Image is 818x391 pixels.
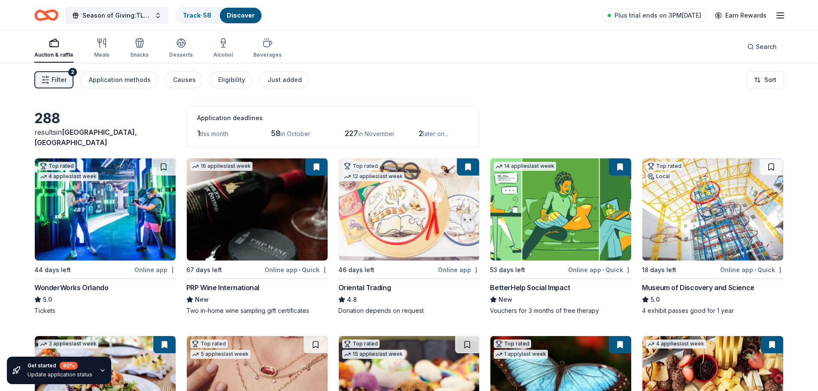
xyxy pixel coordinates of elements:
div: Update application status [27,371,92,378]
div: 5 applies last week [190,350,250,359]
a: Earn Rewards [710,8,772,23]
button: Track· 58Discover [175,7,262,24]
div: 4 exhibit passes good for 1 year [642,306,784,315]
span: New [499,294,512,305]
img: Image for Oriental Trading [339,158,480,261]
div: Top rated [646,162,683,170]
button: Alcohol [213,34,233,63]
div: Eligibility [218,75,245,85]
div: 12 applies last week [342,172,404,181]
button: Beverages [253,34,282,63]
span: in [34,128,137,147]
img: Image for Museum of Discovery and Science [642,158,783,261]
a: Discover [227,12,255,19]
span: • [299,267,301,273]
button: Meals [94,34,109,63]
img: Image for PRP Wine International [187,158,328,261]
div: Online app Quick [568,264,632,275]
span: 2 [419,129,423,138]
a: Image for Oriental TradingTop rated12 applieslast week46 days leftOnline appOriental Trading4.8Do... [338,158,480,315]
div: Causes [173,75,196,85]
button: Snacks [130,34,149,63]
span: later on... [423,130,448,137]
div: Top rated [494,339,531,348]
div: Online app Quick [265,264,328,275]
span: Search [756,42,777,52]
button: Desserts [169,34,193,63]
span: • [754,267,756,273]
div: 18 days left [642,265,676,275]
button: Season of Giving:TLC Blood Drive [65,7,168,24]
span: in November [358,130,395,137]
div: Vouchers for 3 months of free therapy [490,306,632,315]
div: Online app [438,264,480,275]
span: • [602,267,604,273]
button: Filter2 [34,71,73,88]
div: 4 applies last week [646,339,706,349]
span: in October [280,130,310,137]
img: Image for WonderWorks Orlando [35,158,176,261]
div: PRP Wine International [186,282,259,293]
span: 4.8 [347,294,357,305]
div: Auction & raffle [34,52,73,58]
a: Image for BetterHelp Social Impact14 applieslast week53 days leftOnline app•QuickBetterHelp Socia... [490,158,632,315]
a: Track· 58 [183,12,211,19]
div: 288 [34,110,176,127]
div: BetterHelp Social Impact [490,282,570,293]
div: Meals [94,52,109,58]
div: 2 [68,68,77,76]
span: 58 [271,129,280,138]
button: Application methods [80,71,158,88]
div: Top rated [342,162,380,170]
span: 5.0 [651,294,660,305]
span: 227 [345,129,358,138]
div: 67 days left [186,265,222,275]
span: Sort [764,75,776,85]
div: Tickets [34,306,176,315]
div: Just added [268,75,302,85]
button: Sort [747,71,784,88]
span: New [195,294,209,305]
a: Home [34,5,58,25]
div: 16 applies last week [190,162,252,171]
div: 4 applies last week [38,172,98,181]
div: Get started [27,362,92,370]
div: Application methods [89,75,151,85]
div: Local [646,172,672,181]
div: Top rated [38,162,76,170]
span: 5.0 [43,294,52,305]
a: Image for WonderWorks OrlandoTop rated4 applieslast week44 days leftOnline appWonderWorks Orlando... [34,158,176,315]
span: Filter [52,75,67,85]
div: 46 days left [338,265,374,275]
span: [GEOGRAPHIC_DATA], [GEOGRAPHIC_DATA] [34,128,137,147]
button: Just added [259,71,309,88]
div: 3 applies last week [38,339,98,349]
div: Application deadlines [197,113,468,123]
div: Beverages [253,52,282,58]
div: Snacks [130,52,149,58]
span: 1 [197,129,200,138]
span: Season of Giving:TLC Blood Drive [82,10,151,21]
div: Alcohol [213,52,233,58]
div: 1 apply last week [494,350,548,359]
a: Plus trial ends on 3PM[DATE] [602,9,706,22]
a: Image for Museum of Discovery and ScienceTop ratedLocal18 days leftOnline app•QuickMuseum of Disc... [642,158,784,315]
img: Image for BetterHelp Social Impact [490,158,631,261]
div: WonderWorks Orlando [34,282,108,293]
div: Top rated [342,339,380,348]
div: Oriental Trading [338,282,391,293]
div: 44 days left [34,265,71,275]
span: this month [200,130,228,137]
div: Online app [134,264,176,275]
div: Donation depends on request [338,306,480,315]
div: 53 days left [490,265,525,275]
div: Two in-home wine sampling gift certificates [186,306,328,315]
div: 14 applies last week [494,162,556,171]
div: 80 % [60,362,78,370]
div: Online app Quick [720,264,784,275]
div: 15 applies last week [342,350,404,359]
button: Causes [164,71,203,88]
div: results [34,127,176,148]
div: Desserts [169,52,193,58]
button: Auction & raffle [34,34,73,63]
